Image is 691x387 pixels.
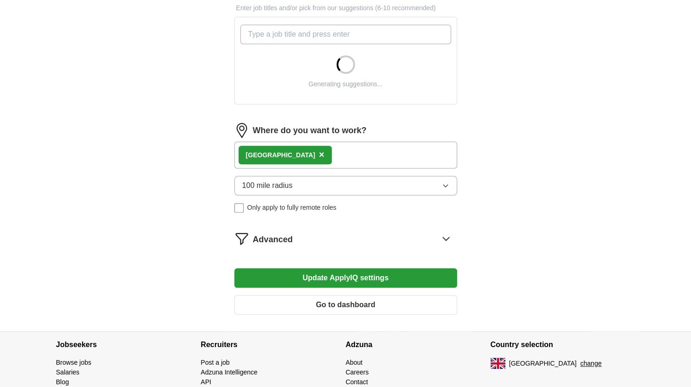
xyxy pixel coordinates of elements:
[56,359,91,366] a: Browse jobs
[319,149,324,160] span: ×
[319,148,324,162] button: ×
[246,150,316,160] div: [GEOGRAPHIC_DATA]
[253,233,293,246] span: Advanced
[247,203,336,213] span: Only apply to fully remote roles
[56,368,80,376] a: Salaries
[253,124,367,137] label: Where do you want to work?
[201,368,258,376] a: Adzuna Intelligence
[56,378,69,386] a: Blog
[240,25,451,44] input: Type a job title and press enter
[201,359,230,366] a: Post a job
[580,359,601,368] button: change
[346,378,368,386] a: Contact
[201,378,212,386] a: API
[234,123,249,138] img: location.png
[346,359,363,366] a: About
[509,359,577,368] span: [GEOGRAPHIC_DATA]
[234,231,249,246] img: filter
[234,295,457,315] button: Go to dashboard
[491,358,505,369] img: UK flag
[491,332,635,358] h4: Country selection
[234,203,244,213] input: Only apply to fully remote roles
[234,268,457,288] button: Update ApplyIQ settings
[309,79,383,89] div: Generating suggestions...
[234,3,457,13] p: Enter job titles and/or pick from our suggestions (6-10 recommended)
[234,176,457,195] button: 100 mile radius
[242,180,293,191] span: 100 mile radius
[346,368,369,376] a: Careers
